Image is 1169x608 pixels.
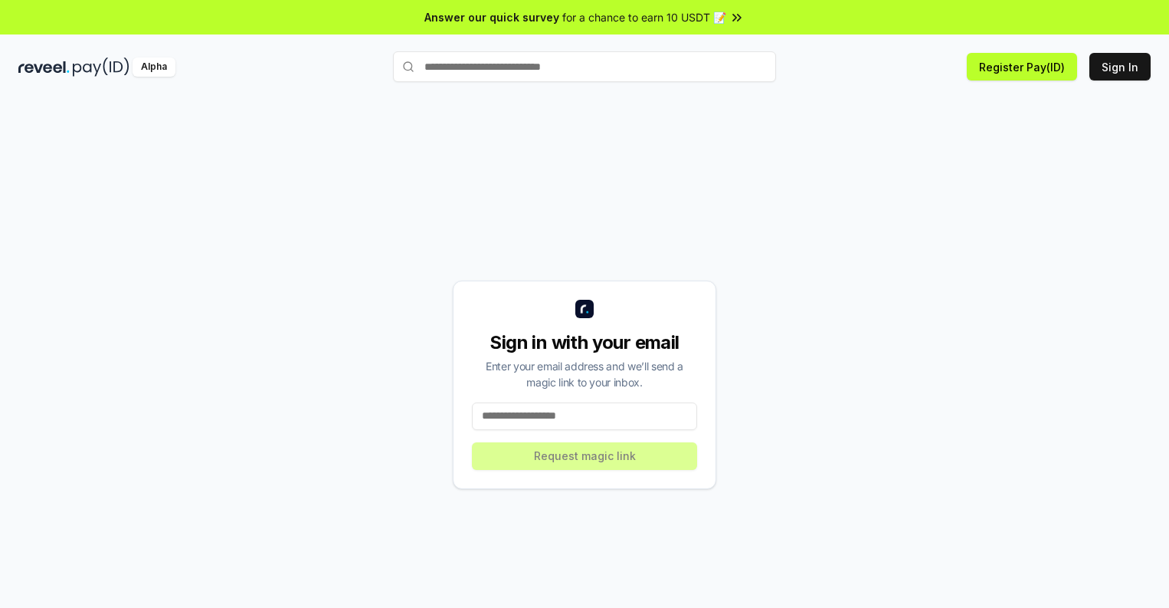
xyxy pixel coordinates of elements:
span: for a chance to earn 10 USDT 📝 [562,9,726,25]
img: logo_small [575,300,594,318]
img: pay_id [73,58,129,77]
button: Sign In [1089,53,1151,81]
div: Alpha [133,58,175,77]
button: Register Pay(ID) [967,53,1077,81]
div: Sign in with your email [472,330,697,355]
div: Enter your email address and we’ll send a magic link to your inbox. [472,358,697,390]
span: Answer our quick survey [424,9,559,25]
img: reveel_dark [18,58,70,77]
